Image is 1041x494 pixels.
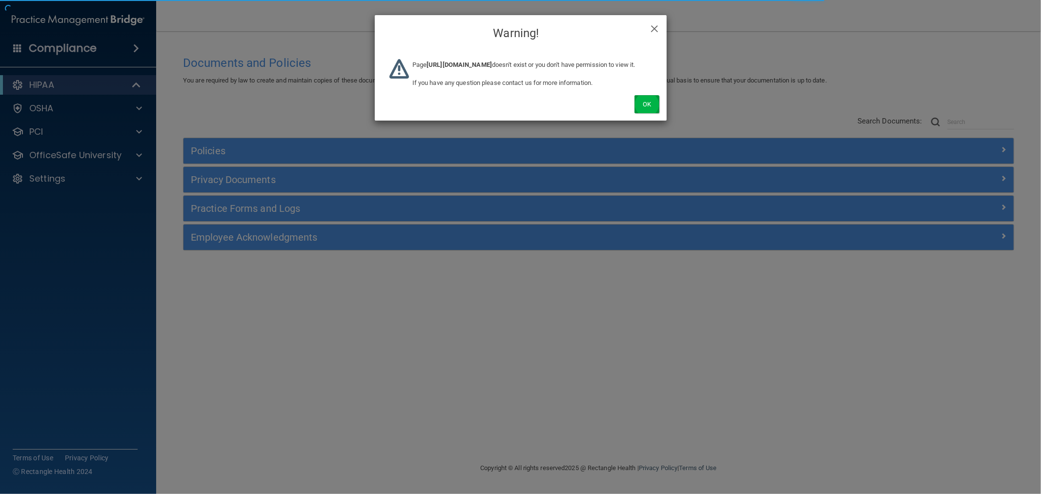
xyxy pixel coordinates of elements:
[412,77,652,89] p: If you have any question please contact us for more information.
[382,22,659,44] h4: Warning!
[650,18,659,37] span: ×
[389,59,409,79] img: warning-logo.669c17dd.png
[427,61,492,68] b: [URL][DOMAIN_NAME]
[634,95,659,113] button: Ok
[412,59,652,71] p: Page doesn't exist or you don't have permission to view it.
